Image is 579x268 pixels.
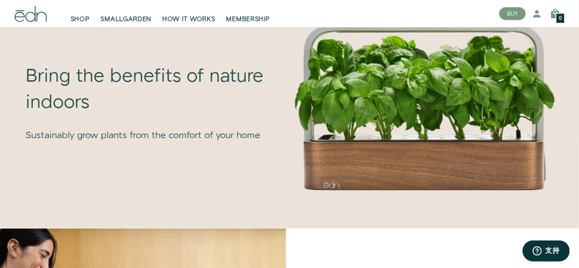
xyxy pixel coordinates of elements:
span: 0 [559,16,562,21]
span: SHOP [71,15,90,24]
a: MEMBERSHIP [221,4,276,24]
a: SMALLGARDEN [95,4,157,24]
button: BUY [499,7,526,20]
span: HOW IT WORKS [162,15,215,24]
div: Sustainably grow plants from the comfort of your home [26,116,279,142]
a: HOW IT WORKS [157,4,221,24]
span: MEMBERSHIP [226,15,270,24]
iframe: 打开一个小组件，您可以在其中找到更多信息 [522,240,570,263]
span: SMALLGARDEN [101,15,152,24]
div: Bring the benefits of nature indoors [26,63,279,116]
a: SHOP [65,4,95,24]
